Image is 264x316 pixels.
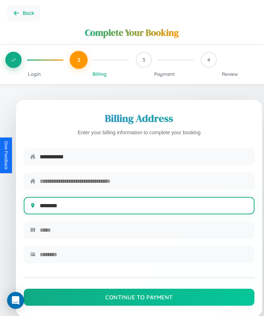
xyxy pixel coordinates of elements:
div: Give Feedback [4,141,9,170]
span: Payment [154,71,175,77]
div: Open Intercom Messenger [7,292,24,309]
span: Review [222,71,238,77]
button: Go back [7,5,40,21]
span: Billing [92,71,107,77]
span: 4 [207,57,210,63]
span: 3 [142,57,145,63]
button: Continue to Payment [24,289,254,306]
h2: Billing Address [24,111,254,125]
h1: Complete Your Booking [85,26,179,39]
span: 2 [77,56,80,63]
p: Enter your billing information to complete your booking [24,128,254,137]
span: Login [28,71,41,77]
